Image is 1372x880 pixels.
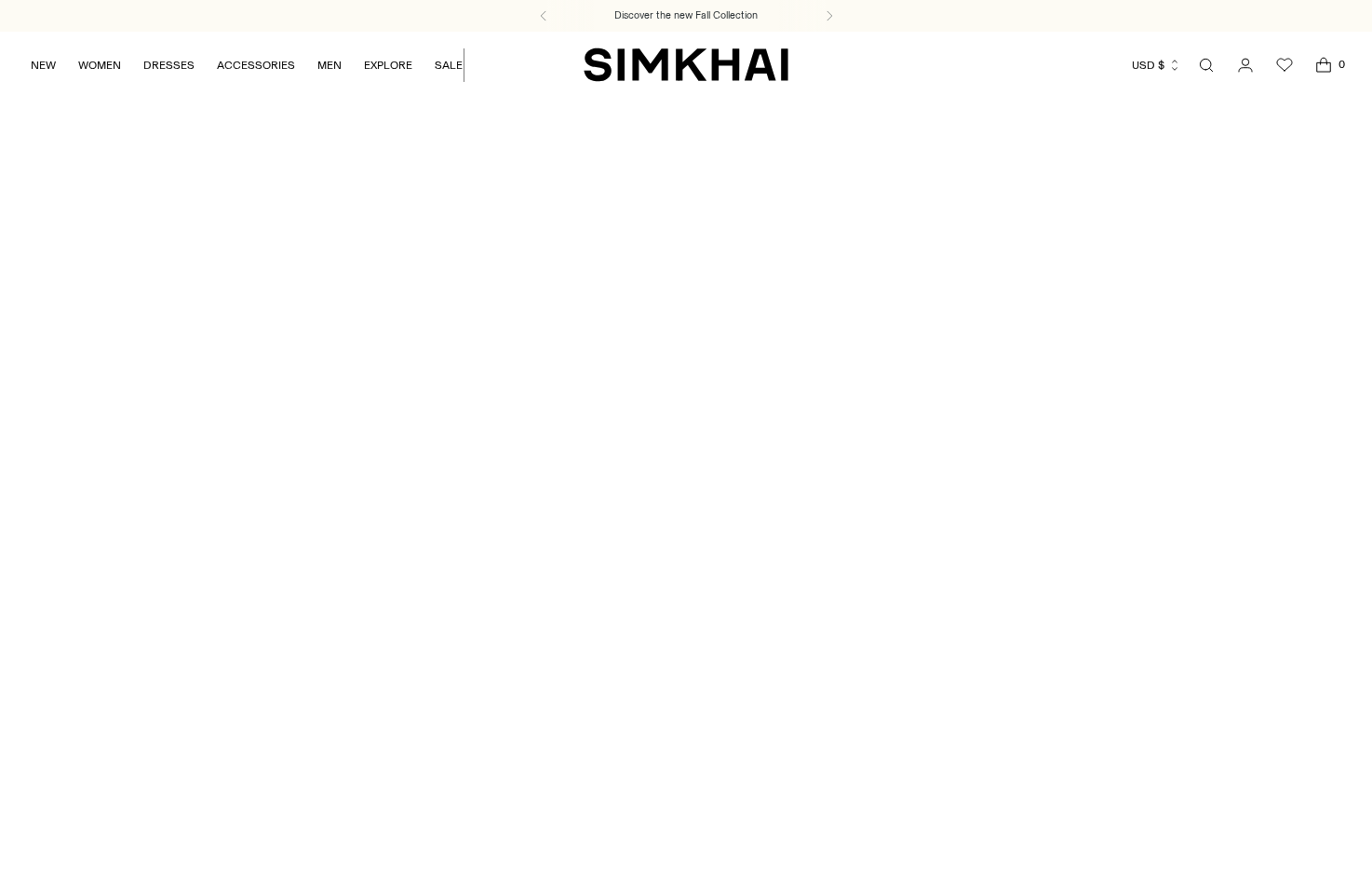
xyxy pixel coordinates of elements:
a: SIMKHAI [584,47,788,83]
a: DRESSES [143,45,195,86]
a: Go to the account page [1227,47,1264,84]
span: 0 [1333,56,1350,73]
button: USD $ [1132,45,1181,86]
a: SALE [435,45,463,86]
a: ACCESSORIES [217,45,295,86]
a: Wishlist [1266,47,1303,84]
a: NEW [31,45,56,86]
a: Open cart modal [1305,47,1342,84]
a: MEN [317,45,342,86]
a: WOMEN [78,45,121,86]
a: Open search modal [1188,47,1225,84]
a: EXPLORE [364,45,412,86]
a: Discover the new Fall Collection [614,8,758,23]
